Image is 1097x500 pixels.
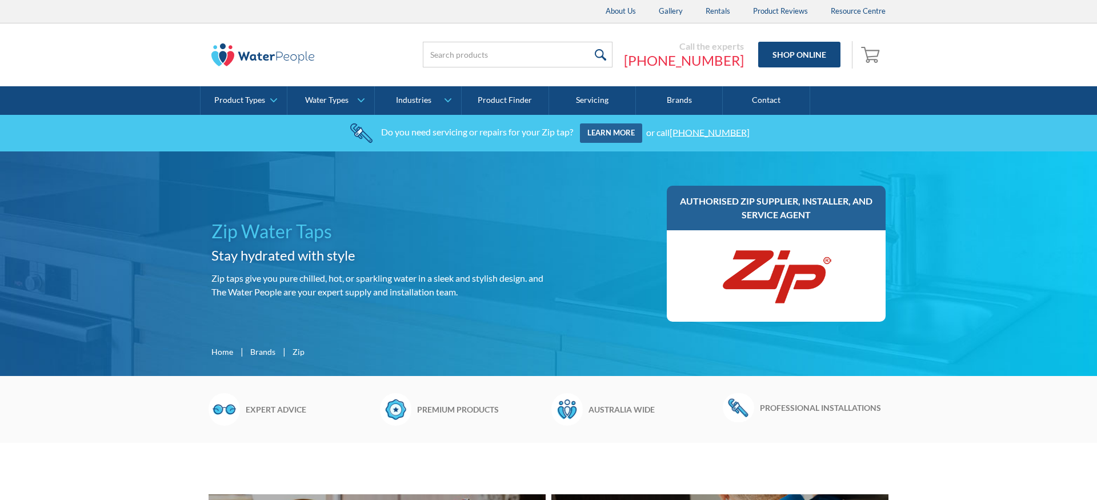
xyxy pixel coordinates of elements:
a: Open cart [858,41,886,69]
a: Water Types [287,86,374,115]
a: Learn more [580,123,642,143]
a: Servicing [549,86,636,115]
h6: Expert advice [246,403,374,415]
div: or call [646,126,750,137]
a: Shop Online [758,42,840,67]
img: Badge [380,393,411,425]
a: [PHONE_NUMBER] [670,126,750,137]
input: Search products [423,42,612,67]
h6: Premium products [417,403,546,415]
a: Product Types [201,86,287,115]
a: Home [211,346,233,358]
p: Zip taps give you pure chilled, hot, or sparkling water in a sleek and stylish design. and The Wa... [211,271,544,299]
a: Brands [636,86,723,115]
a: Brands [250,346,275,358]
div: Do you need servicing or repairs for your Zip tap? [381,126,573,137]
a: Contact [723,86,810,115]
h6: Professional installations [760,402,888,414]
img: Glasses [209,393,240,425]
h6: Australia wide [588,403,717,415]
img: Waterpeople Symbol [551,393,583,425]
h1: Zip Water Taps [211,218,544,245]
div: Zip [293,346,305,358]
img: The Water People [211,43,314,66]
a: Product Finder [462,86,548,115]
div: Industries [396,95,431,105]
div: Product Types [214,95,265,105]
div: Call the experts [624,41,744,52]
h2: Stay hydrated with style [211,245,544,266]
a: [PHONE_NUMBER] [624,52,744,69]
a: Industries [375,86,461,115]
div: | [281,345,287,358]
h3: Authorised Zip supplier, installer, and service agent [678,194,874,222]
div: Water Types [305,95,349,105]
img: shopping cart [861,45,883,63]
div: | [239,345,245,358]
img: Zip [719,242,834,310]
img: Wrench [723,393,754,422]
